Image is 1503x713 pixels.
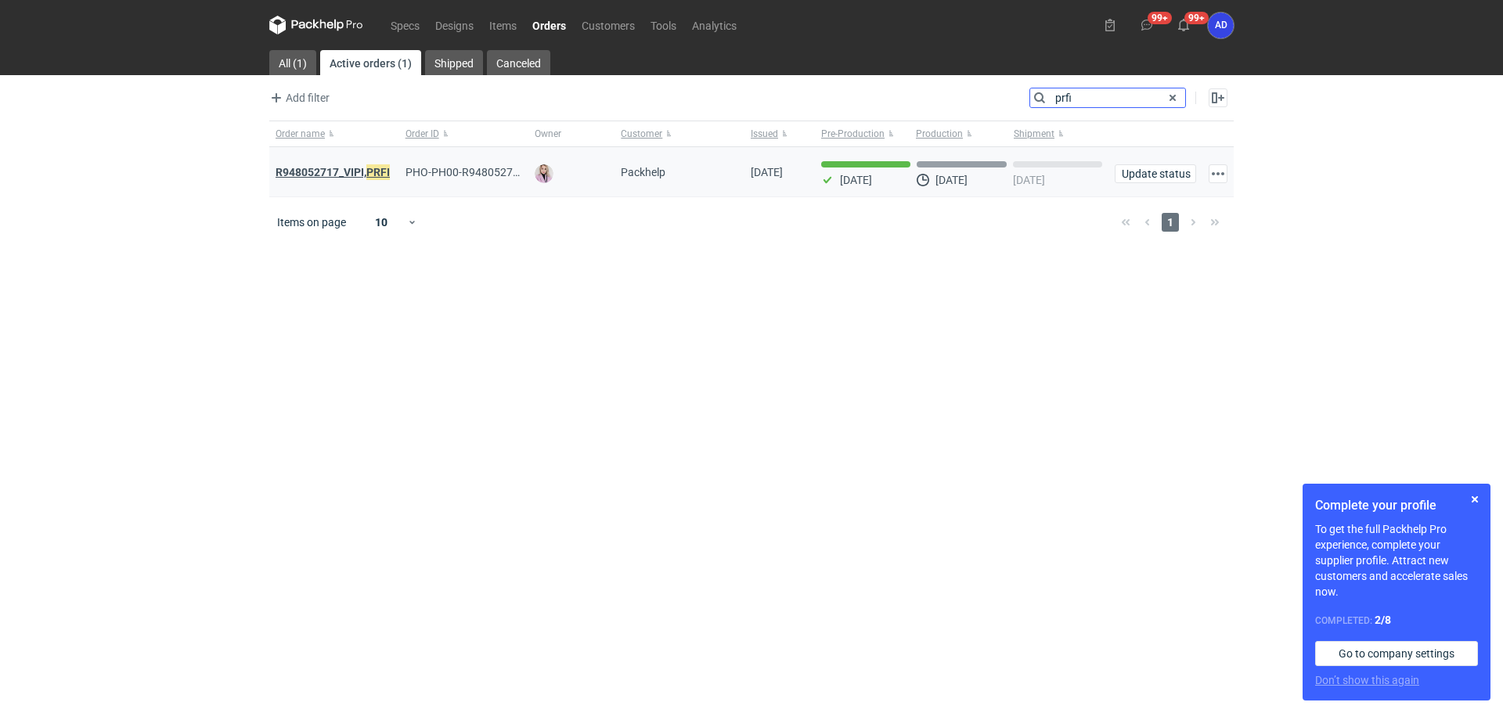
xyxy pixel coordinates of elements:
input: Search [1030,88,1185,107]
span: Update status [1122,168,1189,179]
button: Customer [615,121,744,146]
a: Designs [427,16,481,34]
button: Add filter [266,88,330,107]
span: Add filter [267,88,330,107]
span: Pre-Production [821,128,885,140]
a: R948052717_VIPI,PRFI [276,164,390,181]
a: Go to company settings [1315,641,1478,666]
span: Items on page [277,214,346,230]
h1: Complete your profile [1315,496,1478,515]
a: Orders [524,16,574,34]
p: [DATE] [935,174,968,186]
img: Klaudia Wiśniewska [535,164,553,183]
div: Completed: [1315,612,1478,628]
span: Production [916,128,963,140]
button: Issued [744,121,815,146]
a: Customers [574,16,643,34]
span: Issued [751,128,778,140]
span: Customer [621,128,662,140]
p: To get the full Packhelp Pro experience, complete your supplier profile. Attract new customers an... [1315,521,1478,600]
strong: 2 / 8 [1375,614,1391,626]
span: Owner [535,128,561,140]
button: 99+ [1134,13,1159,38]
span: Order ID [405,128,439,140]
em: PRFI [366,164,390,181]
a: Shipped [425,50,483,75]
a: All (1) [269,50,316,75]
p: [DATE] [1013,174,1045,186]
a: Items [481,16,524,34]
span: 10/09/2025 [751,166,783,178]
button: Order ID [399,121,529,146]
button: AD [1208,13,1234,38]
button: Shipment [1011,121,1108,146]
p: [DATE] [840,174,872,186]
span: 1 [1162,213,1179,232]
button: 99+ [1171,13,1196,38]
button: Order name [269,121,399,146]
a: Active orders (1) [320,50,421,75]
span: Shipment [1014,128,1054,140]
button: Skip for now [1465,490,1484,509]
svg: Packhelp Pro [269,16,363,34]
button: Production [913,121,1011,146]
button: Pre-Production [815,121,913,146]
a: Canceled [487,50,550,75]
div: Anita Dolczewska [1208,13,1234,38]
a: Analytics [684,16,744,34]
span: Order name [276,128,325,140]
button: Actions [1209,164,1227,183]
a: Specs [383,16,427,34]
strong: R948052717_VIPI, PRFI [276,164,390,181]
span: PHO-PH00-R948052717_VIPI,-PRFI [405,164,579,181]
button: Don’t show this again [1315,672,1419,688]
div: 10 [356,211,407,233]
span: Packhelp [621,166,665,178]
button: Update status [1115,164,1196,183]
a: Tools [643,16,684,34]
